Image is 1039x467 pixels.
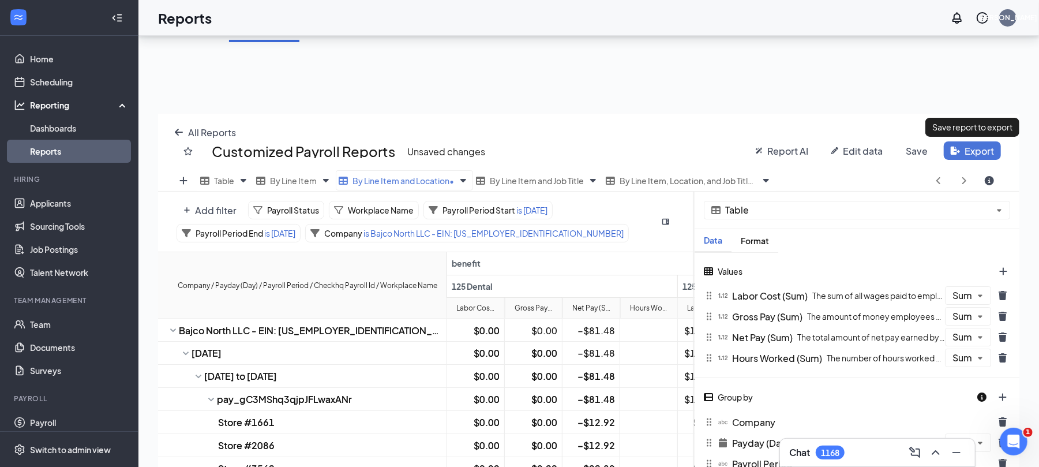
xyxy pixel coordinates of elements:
svg: ChevronUp [929,446,943,459]
button: wand icon [749,141,815,160]
button: plus icon [172,171,195,190]
div: Payday (Day) [695,433,945,453]
span: The sum of all wages paid to employees, as well as the cost of employee benefits and payroll taxe... [812,290,945,301]
button: circle-info icon [978,171,1001,190]
span: is [DATE] [515,205,547,215]
svg: Settings [14,444,25,455]
a: Payroll [30,411,129,434]
div: −$81.48 [567,324,615,337]
span: Workplace Name [348,205,414,215]
div: Switch to admin view [30,444,111,455]
div: Labor Cost (Sum) [456,302,495,313]
div: [DATE] to [DATE] [204,370,442,382]
div: $0.00 [509,393,557,405]
span: Net Pay (Sum) [732,331,793,343]
span: Table [214,175,234,186]
div: Store #2086 [218,439,442,451]
div: Format [732,236,778,246]
div: −$81.48 [567,347,615,359]
div: Table [197,170,253,192]
span: Company [732,416,775,428]
span: Unsaved changes [407,145,485,158]
span: The number of hours worked by the employee or [DEMOGRAPHIC_DATA] for a payroll run [827,353,945,363]
div: $0.00 [509,370,557,382]
div: $265.88 [682,416,730,428]
div: $1,565.22 [682,370,730,382]
div: Store #1661 [218,416,442,428]
svg: QuestionInfo [976,11,989,25]
button: plus icon [991,388,1014,406]
span: Payroll Period Start [442,205,515,215]
a: Reports [30,140,129,163]
div: 125 Dental [447,275,677,298]
div: By Line Item [253,170,336,192]
button: pencil icon [824,141,890,160]
button: trash icon [991,307,1014,326]
button: trash icon [991,328,1014,346]
div: 1168 [821,448,839,458]
span: Sum [952,291,972,301]
span: All Reports [188,126,236,139]
span: Values [718,266,742,277]
div: Company / Payday (Day) / Payroll Period / Checkhq Payroll Id / Workplace Name [178,280,437,291]
div: Gross Pay (Sum)The amount of money employees are paid before taxes and deductions are taken out o... [695,307,945,326]
div: $0.00 [509,416,557,428]
div: Company [695,412,991,432]
button: ComposeMessage [906,443,924,462]
span: Add filter [195,204,237,216]
iframe: explo-dashboard [158,56,1019,114]
div: Reporting [30,99,129,111]
span: Table [725,206,991,215]
div: Team Management [14,296,126,305]
svg: Collapse [111,12,123,24]
h3: Chat [789,446,810,459]
a: Home [30,47,129,70]
div: −$81.48 [567,393,615,405]
div: Gross Pay (Sum) [515,302,553,313]
div: By Line Item and Job Title [473,170,603,192]
div: $1,565.22 [682,347,730,359]
a: Surveys [30,359,129,382]
span: Customized Payroll Reports [212,144,395,158]
button: sidebar-flip icon [655,212,676,231]
div: $0.00 [509,347,557,359]
span: Edit data [843,145,883,157]
button: Data [695,229,732,252]
div: Net Pay (Sum)The total amount of net pay earned by the employee for this payroll item. The formul... [695,327,945,347]
span: Export [965,145,994,157]
svg: Analysis [14,99,25,111]
span: Labor Cost (Sum) [732,290,808,302]
span: Group by [718,392,753,402]
div: −$12.92 [567,439,615,451]
div: Data [695,236,732,245]
button: angle-left icon [927,171,950,190]
div: $0.00 [452,370,500,382]
button: regular-star icon [177,142,200,160]
span: By Line Item and Job Title [490,175,584,186]
div: $0.00 [509,324,557,337]
div: Hiring [14,174,126,184]
span: Sum [952,353,972,363]
button: ChevronUp [927,443,945,462]
div: $0.00 [452,393,500,405]
span: By Line Item and Location • [352,175,454,186]
a: Dashboards [30,117,129,140]
button: trash icon [991,413,1014,431]
svg: Notifications [950,11,964,25]
div: pay_gC3MShq3qjpJFLwaxANr [217,393,442,405]
span: Payroll Status [267,205,319,215]
button: trash icon [991,286,1014,305]
div: Hours Worked (Sum) [630,302,668,313]
button: angle-right icon [952,171,976,190]
div: Hours Worked (Sum)The number of hours worked by the employee or [DEMOGRAPHIC_DATA] for a payroll run [695,348,945,368]
div: $1,565.22 [682,393,730,405]
span: The amount of money employees are paid before taxes and deductions are taken out of their paychec... [807,311,945,322]
span: is [DATE] [263,228,295,238]
span: Payday (Day) [732,437,789,449]
iframe: Intercom live chat [1000,428,1027,455]
div: Payroll [14,394,126,404]
div: Labor Cost (Sum) [687,302,726,313]
button: plus icon [992,262,1015,281]
span: Sum [952,332,972,342]
div: Net Pay (Sum) [572,302,610,313]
